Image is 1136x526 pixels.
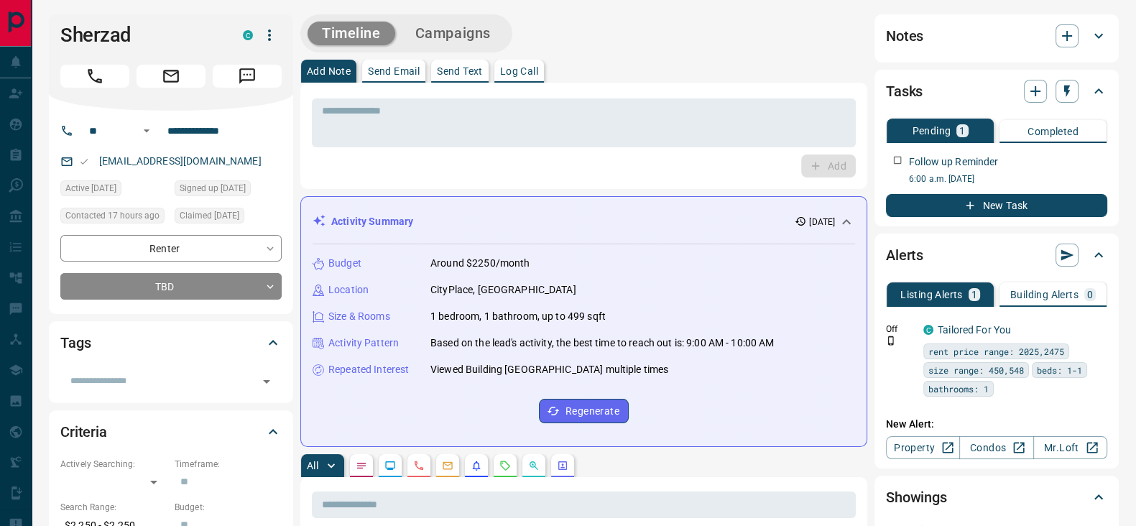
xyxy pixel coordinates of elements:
[328,336,399,351] p: Activity Pattern
[60,273,282,300] div: TBD
[539,399,629,423] button: Regenerate
[175,180,282,200] div: Sun Apr 07 2024
[430,256,530,271] p: Around $2250/month
[500,66,538,76] p: Log Call
[60,180,167,200] div: Sun Oct 12 2025
[328,256,361,271] p: Budget
[909,154,998,170] p: Follow up Reminder
[60,420,107,443] h2: Criteria
[442,460,453,471] svg: Emails
[959,126,965,136] p: 1
[1087,290,1093,300] p: 0
[430,336,774,351] p: Based on the lead's activity, the best time to reach out is: 9:00 AM - 10:00 AM
[557,460,568,471] svg: Agent Actions
[307,461,318,471] p: All
[928,382,989,396] span: bathrooms: 1
[137,65,206,88] span: Email
[60,458,167,471] p: Actively Searching:
[430,362,668,377] p: Viewed Building [GEOGRAPHIC_DATA] multiple times
[175,458,282,471] p: Timeframe:
[368,66,420,76] p: Send Email
[60,208,167,228] div: Tue Oct 14 2025
[138,122,155,139] button: Open
[886,486,947,509] h2: Showings
[180,208,239,223] span: Claimed [DATE]
[331,214,413,229] p: Activity Summary
[809,216,835,229] p: [DATE]
[243,30,253,40] div: condos.ca
[213,65,282,88] span: Message
[65,181,116,195] span: Active [DATE]
[430,309,606,324] p: 1 bedroom, 1 bathroom, up to 499 sqft
[356,460,367,471] svg: Notes
[886,74,1107,109] div: Tasks
[528,460,540,471] svg: Opportunities
[79,157,89,167] svg: Email Valid
[328,282,369,297] p: Location
[912,126,951,136] p: Pending
[909,172,1107,185] p: 6:00 a.m. [DATE]
[886,436,960,459] a: Property
[938,324,1011,336] a: Tailored For You
[886,480,1107,515] div: Showings
[175,501,282,514] p: Budget:
[401,22,505,45] button: Campaigns
[313,208,855,235] div: Activity Summary[DATE]
[60,24,221,47] h1: Sherzad
[175,208,282,228] div: Sun Oct 12 2025
[886,194,1107,217] button: New Task
[923,325,933,335] div: condos.ca
[60,235,282,262] div: Renter
[1028,126,1079,137] p: Completed
[886,417,1107,432] p: New Alert:
[328,362,409,377] p: Repeated Interest
[886,19,1107,53] div: Notes
[257,372,277,392] button: Open
[971,290,977,300] p: 1
[60,331,91,354] h2: Tags
[65,208,160,223] span: Contacted 17 hours ago
[60,65,129,88] span: Call
[886,336,896,346] svg: Push Notification Only
[430,282,576,297] p: CityPlace, [GEOGRAPHIC_DATA]
[886,80,923,103] h2: Tasks
[886,323,915,336] p: Off
[886,244,923,267] h2: Alerts
[900,290,963,300] p: Listing Alerts
[413,460,425,471] svg: Calls
[308,22,395,45] button: Timeline
[180,181,246,195] span: Signed up [DATE]
[886,24,923,47] h2: Notes
[1010,290,1079,300] p: Building Alerts
[60,326,282,360] div: Tags
[1033,436,1107,459] a: Mr.Loft
[307,66,351,76] p: Add Note
[60,415,282,449] div: Criteria
[959,436,1033,459] a: Condos
[886,238,1107,272] div: Alerts
[499,460,511,471] svg: Requests
[99,155,262,167] a: [EMAIL_ADDRESS][DOMAIN_NAME]
[928,344,1064,359] span: rent price range: 2025,2475
[384,460,396,471] svg: Lead Browsing Activity
[1037,363,1082,377] span: beds: 1-1
[928,363,1024,377] span: size range: 450,548
[328,309,390,324] p: Size & Rooms
[471,460,482,471] svg: Listing Alerts
[60,501,167,514] p: Search Range:
[437,66,483,76] p: Send Text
